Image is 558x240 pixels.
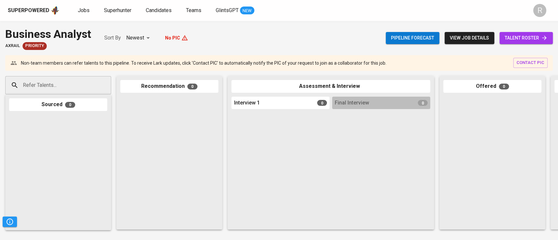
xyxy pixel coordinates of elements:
div: Recommendation [120,80,218,93]
p: No PIC [165,35,180,41]
span: Priority [23,43,47,49]
p: Non-team members can refer talents to this pipeline. To receive Lark updates, click 'Contact PIC'... [21,60,386,66]
span: talent roster [505,34,548,42]
a: GlintsGPT NEW [216,7,254,15]
div: Newest [126,32,152,44]
span: Axrail [5,43,20,49]
img: app logo [51,6,59,15]
div: Sourced [9,98,107,111]
a: Superhunter [104,7,133,15]
span: 0 [65,102,75,108]
span: Candidates [146,7,172,13]
span: Teams [186,7,201,13]
span: Jobs [78,7,90,13]
span: contact pic [516,59,544,67]
button: Pipeline forecast [386,32,439,44]
span: Final Interview [335,99,369,107]
div: New Job received from Demand Team [23,42,47,50]
span: Pipeline forecast [391,34,434,42]
span: Superhunter [104,7,131,13]
span: 0 [187,84,197,89]
div: Business Analyst [5,26,91,42]
button: Pipeline Triggers [3,216,17,227]
div: Offered [443,80,541,93]
a: Teams [186,7,203,15]
button: Open [108,85,109,86]
span: 0 [418,100,428,106]
span: NEW [240,8,254,14]
span: Interview 1 [234,99,260,107]
a: Superpoweredapp logo [8,6,59,15]
a: Candidates [146,7,173,15]
div: Superpowered [8,7,49,14]
div: R [533,4,546,17]
p: Sort By [104,34,121,42]
span: 0 [499,84,509,89]
button: view job details [445,32,494,44]
span: GlintsGPT [216,7,239,13]
button: contact pic [513,58,548,68]
a: Jobs [78,7,91,15]
a: talent roster [499,32,553,44]
span: view job details [450,34,489,42]
p: Newest [126,34,144,42]
span: 0 [317,100,327,106]
div: Assessment & Interview [231,80,430,93]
